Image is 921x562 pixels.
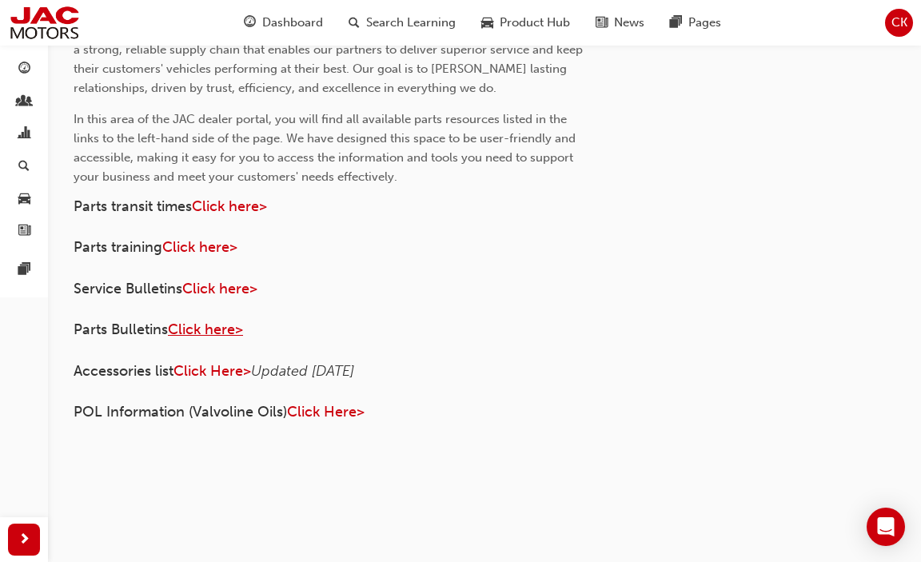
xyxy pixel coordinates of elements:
span: news-icon [596,13,608,33]
div: Open Intercom Messenger [867,508,905,546]
span: Pages [688,14,721,32]
span: News [614,14,644,32]
span: search-icon [18,160,30,174]
span: chart-icon [18,127,30,141]
a: car-iconProduct Hub [468,6,583,39]
span: car-icon [18,192,30,206]
span: pages-icon [670,13,682,33]
span: CK [891,14,907,32]
span: In this area of the JAC dealer portal, you will find all available parts resources listed in the ... [74,112,579,184]
span: Search Learning [366,14,456,32]
a: pages-iconPages [657,6,734,39]
span: Accessories list [74,362,173,380]
span: pages-icon [18,263,30,277]
a: Click here> [192,197,267,215]
a: Click Here> [173,362,251,380]
span: Dashboard [262,14,323,32]
span: Product Hub [500,14,570,32]
span: Service Bulletins [74,280,182,297]
a: Click here> [182,280,257,297]
span: next-icon [18,530,30,550]
a: guage-iconDashboard [231,6,336,39]
a: search-iconSearch Learning [336,6,468,39]
span: guage-icon [18,62,30,77]
span: Parts transit times [74,197,192,215]
span: news-icon [18,225,30,239]
img: jac-portal [8,5,81,41]
span: car-icon [481,13,493,33]
a: Click Here> [287,403,365,421]
span: Parts training [74,238,162,256]
a: Click here> [168,321,243,338]
span: POL Information (Valvoline Oils) [74,403,287,421]
span: search-icon [349,13,360,33]
span: guage-icon [244,13,256,33]
a: news-iconNews [583,6,657,39]
span: Updated [DATE] [251,362,354,380]
span: Parts Bulletins [74,321,168,338]
a: Click here> [162,238,237,256]
span: people-icon [18,95,30,110]
button: CK [885,9,913,37]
